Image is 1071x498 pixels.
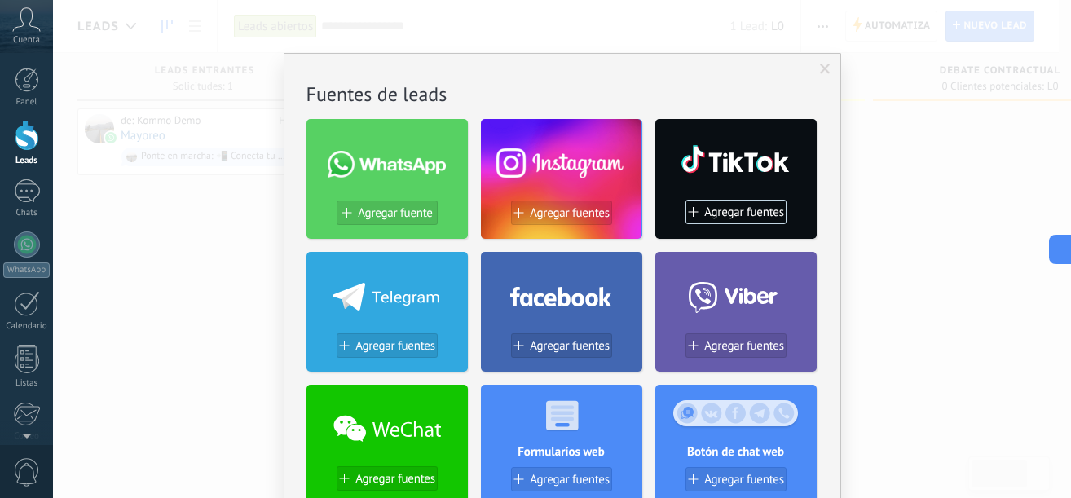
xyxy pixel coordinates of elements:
div: Calendario [3,321,51,332]
span: Cuenta [13,35,40,46]
div: Panel [3,97,51,108]
div: WhatsApp [3,262,50,278]
div: Listas [3,378,51,389]
div: Chats [3,208,51,218]
div: Leads [3,156,51,166]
